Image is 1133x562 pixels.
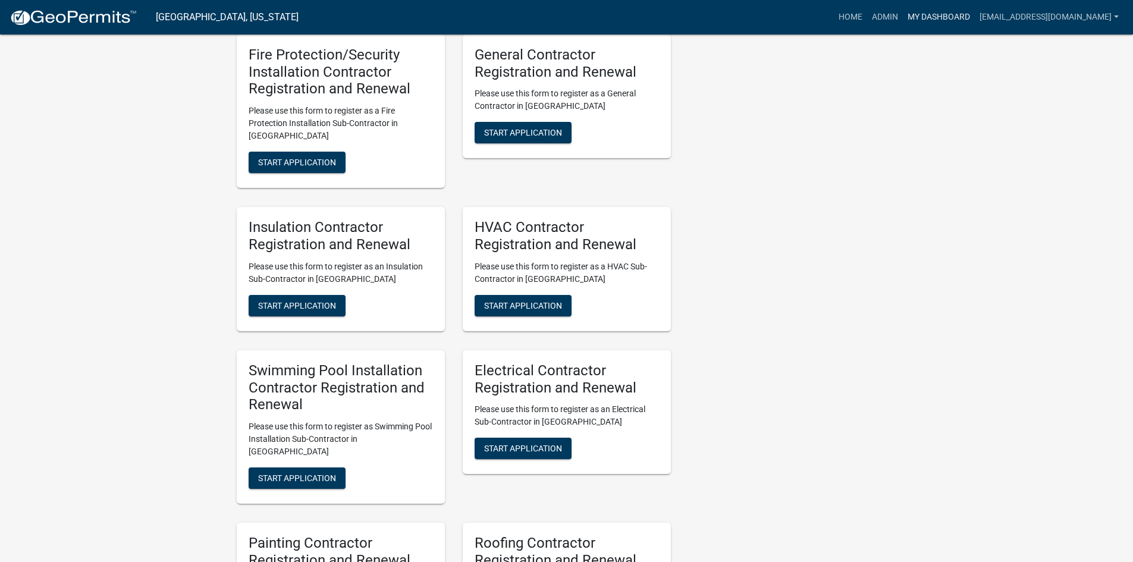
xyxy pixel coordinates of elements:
[475,260,659,285] p: Please use this form to register as a HVAC Sub-Contractor in [GEOGRAPHIC_DATA]
[475,219,659,253] h5: HVAC Contractor Registration and Renewal
[249,260,433,285] p: Please use this form to register as an Insulation Sub-Contractor in [GEOGRAPHIC_DATA]
[249,420,433,458] p: Please use this form to register as Swimming Pool Installation Sub-Contractor in [GEOGRAPHIC_DATA]
[834,6,867,29] a: Home
[484,128,562,137] span: Start Application
[975,6,1123,29] a: [EMAIL_ADDRESS][DOMAIN_NAME]
[249,362,433,413] h5: Swimming Pool Installation Contractor Registration and Renewal
[867,6,903,29] a: Admin
[475,403,659,428] p: Please use this form to register as an Electrical Sub-Contractor in [GEOGRAPHIC_DATA]
[258,473,336,483] span: Start Application
[475,438,572,459] button: Start Application
[258,300,336,310] span: Start Application
[249,219,433,253] h5: Insulation Contractor Registration and Renewal
[249,105,433,142] p: Please use this form to register as a Fire Protection Installation Sub-Contractor in [GEOGRAPHIC_...
[475,122,572,143] button: Start Application
[475,362,659,397] h5: Electrical Contractor Registration and Renewal
[249,467,346,489] button: Start Application
[484,300,562,310] span: Start Application
[156,7,299,27] a: [GEOGRAPHIC_DATA], [US_STATE]
[249,46,433,98] h5: Fire Protection/Security Installation Contractor Registration and Renewal
[475,87,659,112] p: Please use this form to register as a General Contractor in [GEOGRAPHIC_DATA]
[249,295,346,316] button: Start Application
[484,444,562,453] span: Start Application
[903,6,975,29] a: My Dashboard
[475,295,572,316] button: Start Application
[258,158,336,167] span: Start Application
[475,46,659,81] h5: General Contractor Registration and Renewal
[249,152,346,173] button: Start Application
